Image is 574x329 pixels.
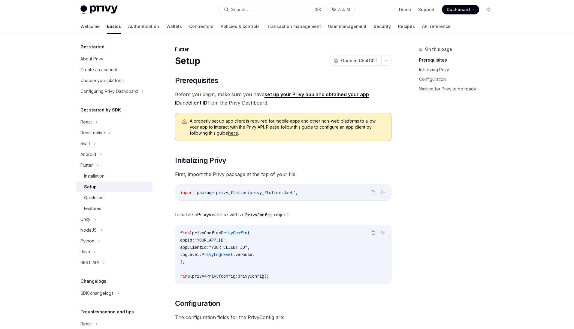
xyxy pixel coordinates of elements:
span: logLevel [180,252,199,257]
div: Create an account [80,66,117,73]
div: SDK changelogs [80,290,113,297]
div: Python [80,237,94,245]
a: Create an account [76,64,153,75]
span: ); [180,259,185,264]
div: Swift [80,140,90,147]
span: Initialize a instance with a object: [175,210,391,219]
a: here [228,130,238,136]
a: Basics [107,19,121,34]
span: Open in ChatGPT [341,58,378,64]
span: privyConfig); [238,273,269,279]
div: Quickstart [84,194,104,201]
span: Before you begin, make sure you have and from the Privy Dashboard. [175,90,391,107]
span: "YOUR_CLIENT_ID" [209,245,247,250]
code: PrivyConfig [243,212,274,218]
span: = [204,273,207,279]
button: Search...⌘K [220,4,325,15]
h5: Get started by SDK [80,106,121,114]
span: : [199,252,202,257]
div: Android [80,151,96,158]
div: About Privy [80,55,103,62]
a: Authentication [128,19,159,34]
div: Unity [80,216,90,223]
span: Configuration [175,299,220,308]
div: Setup [84,183,97,190]
svg: Warning [181,119,187,125]
span: "YOUR_APP_ID" [195,237,226,243]
button: Open in ChatGPT [330,56,381,66]
div: Choose your platform [80,77,124,84]
a: Prerequisites [419,55,498,65]
button: Copy the contents from the code block [369,188,377,196]
div: REST API [80,259,99,266]
span: privy [192,273,204,279]
span: First, import the Privy package at the top of your file: [175,170,391,178]
span: 'package:privy_flutter/privy_flutter.dart' [195,190,295,195]
h1: Setup [175,55,200,66]
span: : [235,273,238,279]
span: : [207,245,209,250]
span: appId [180,237,192,243]
span: Initializing Privy [175,156,226,165]
h5: Changelogs [80,278,106,285]
div: React native [80,129,105,136]
span: Dashboard [447,7,470,13]
span: Prerequisites [175,76,218,85]
div: Java [80,248,90,255]
h5: Get started [80,43,104,50]
a: Features [76,203,153,214]
span: privyConfig [192,230,219,236]
a: set up your Privy app and obtained your app ID [175,91,369,106]
span: ⌘ K [315,7,321,12]
div: Configuring Privy Dashboard [80,88,138,95]
span: ; [295,190,298,195]
a: Security [374,19,391,34]
a: Choose your platform [76,75,153,86]
div: Features [84,205,101,212]
span: The configuration fields for the PrivyConfig are: [175,313,391,321]
a: Dashboard [442,5,479,14]
button: Ask AI [379,229,386,236]
a: User management [328,19,367,34]
img: light logo [80,5,118,14]
div: Installation [84,172,104,180]
a: Configuration [419,75,498,84]
div: Flutter [80,162,93,169]
span: A properly set up app client is required for mobile apps and other non-web platforms to allow you... [190,118,385,136]
a: client ID [188,100,207,106]
button: Copy the contents from the code block [369,229,377,236]
span: final [180,273,192,279]
div: Flutter [175,46,391,52]
button: Ask AI [379,188,386,196]
a: Initializing Privy [419,65,498,75]
div: React [80,320,92,327]
a: About Privy [76,53,153,64]
a: Wallets [166,19,182,34]
a: Installation [76,171,153,181]
span: ( [247,230,250,236]
button: Toggle dark mode [484,5,494,14]
span: , [226,237,228,243]
span: = [219,230,221,236]
a: Transaction management [267,19,321,34]
a: Waiting for Privy to be ready [419,84,498,94]
span: (config [219,273,235,279]
a: Demo [399,7,411,13]
span: Ask AI [338,7,350,13]
strong: Privy [197,212,209,218]
a: Recipes [398,19,415,34]
a: Quickstart [76,192,153,203]
div: Search... [231,6,248,13]
span: On this page [425,46,452,53]
a: Setup [76,181,153,192]
span: final [180,230,192,236]
button: Ask AI [328,4,354,15]
a: API reference [422,19,451,34]
span: : [192,237,195,243]
a: Welcome [80,19,100,34]
a: Policies & controls [221,19,260,34]
a: Connectors [189,19,213,34]
a: Support [418,7,435,13]
span: PrivyConfig [221,230,247,236]
span: , [247,245,250,250]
